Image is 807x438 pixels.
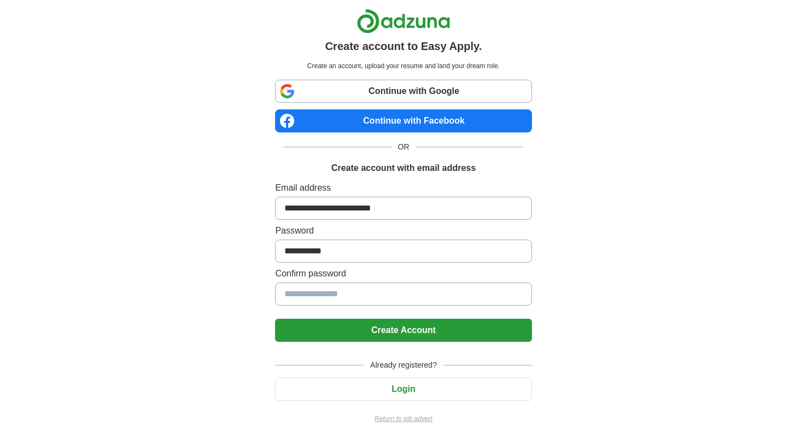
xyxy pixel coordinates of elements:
span: OR [391,141,416,153]
h1: Create account to Easy Apply. [325,38,482,54]
p: Create an account, upload your resume and land your dream role. [277,61,529,71]
label: Password [275,224,531,237]
label: Confirm password [275,267,531,280]
a: Login [275,384,531,393]
span: Already registered? [363,359,443,371]
a: Continue with Facebook [275,109,531,132]
a: Continue with Google [275,80,531,103]
img: Adzuna logo [357,9,450,34]
button: Login [275,378,531,401]
h1: Create account with email address [331,162,475,175]
button: Create Account [275,319,531,342]
label: Email address [275,181,531,195]
a: Return to job advert [275,414,531,424]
